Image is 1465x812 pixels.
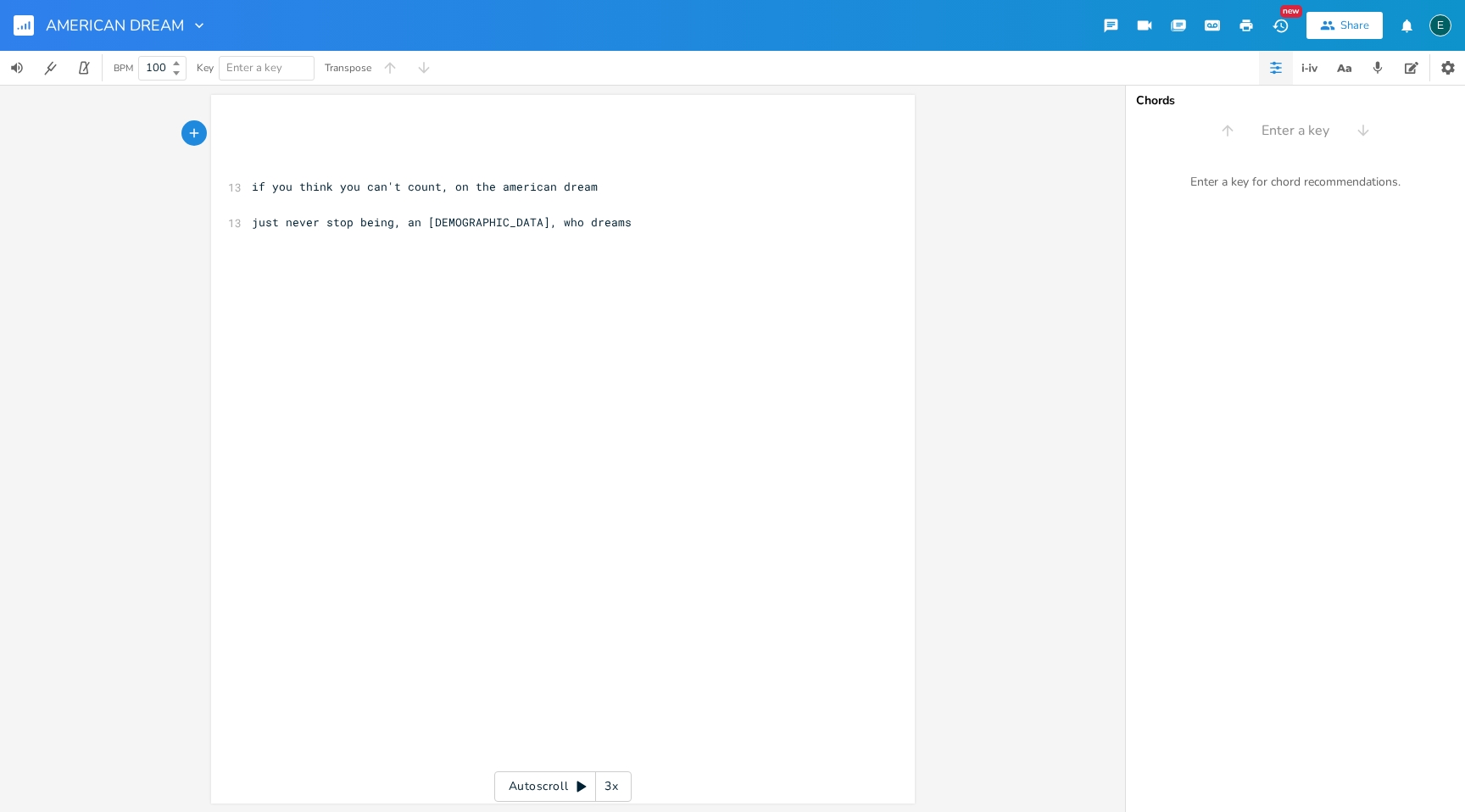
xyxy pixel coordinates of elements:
[1262,121,1329,141] span: Enter a key
[1429,6,1451,45] button: E
[1429,14,1451,36] div: edenmusic
[252,179,598,194] span: if you think you can't count, on the american dream
[494,771,632,802] div: Autoscroll
[252,214,632,230] span: just never stop being, an [DEMOGRAPHIC_DATA], who dreams
[197,63,214,73] div: Key
[1280,5,1302,18] div: New
[46,18,184,33] span: AMERICAN DREAM
[1340,18,1369,33] div: Share
[1306,12,1383,39] button: Share
[325,63,371,73] div: Transpose
[226,60,282,75] span: Enter a key
[114,64,133,73] div: BPM
[1126,164,1465,200] div: Enter a key for chord recommendations.
[1263,10,1297,41] button: New
[596,771,627,802] div: 3x
[1136,95,1455,107] div: Chords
